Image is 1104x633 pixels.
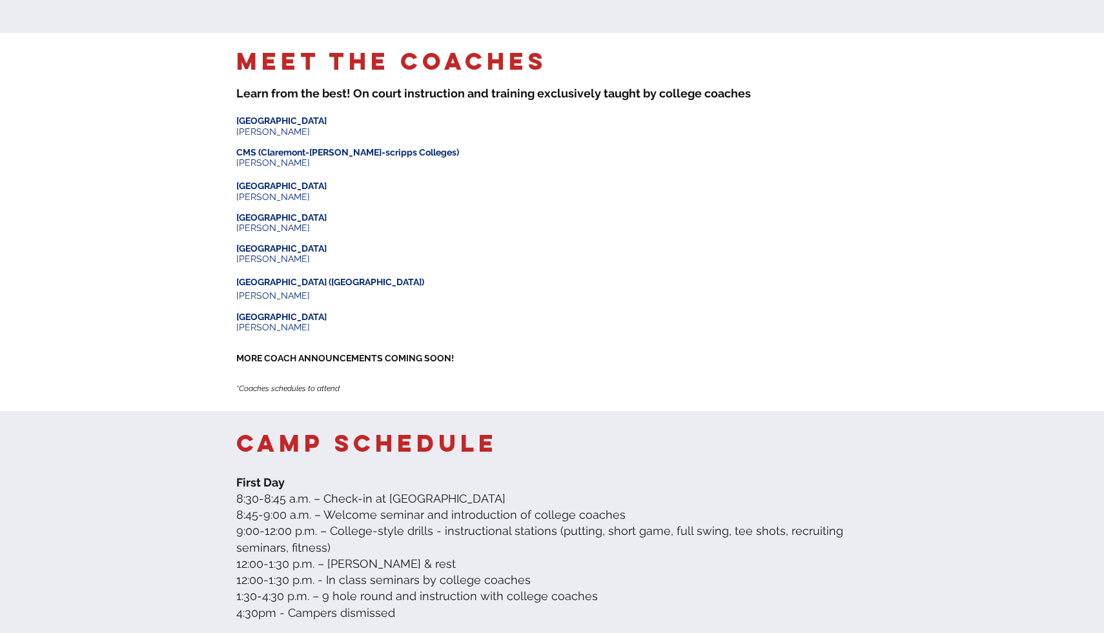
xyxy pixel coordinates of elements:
span: 9:00-12:00 p.m. – College-style drills - instructional stations (putting, short game, full swing,... [236,524,843,554]
span: 1:30-4:30 p.m. – 9 hole round and instruction with college coaches [236,589,598,603]
span: Camp Schedule [236,428,498,458]
span: [PERSON_NAME] [236,254,310,264]
span: [GEOGRAPHIC_DATA] [236,212,327,223]
span: [PERSON_NAME] [236,223,310,233]
span: [PERSON_NAME] [236,192,310,202]
span: [GEOGRAPHIC_DATA] [236,243,327,254]
span: [PERSON_NAME] [236,322,310,332]
span: [GEOGRAPHIC_DATA] [236,116,327,126]
span: xclusively taught by college coaches [544,86,751,100]
span: [PERSON_NAME] [236,157,310,168]
span: 8:45-9:00 a.m. – Welcome seminar and introduction of college coaches [236,508,626,521]
span: MORE COACH ANNOUNCEMENTS COMING SOON! [236,353,454,363]
span: 12:00-1:30 p.m. - In class seminars by college coaches [236,573,531,587]
span: First Day [236,476,285,489]
span: Learn from the best! On court instruction and training e [236,86,544,100]
p: AN [236,374,482,384]
span: [PERSON_NAME] [236,126,310,137]
span: CMS (Claremont-[PERSON_NAME]-scripps Colleges) [236,147,459,157]
span: [PERSON_NAME] [236,290,310,301]
span: Meet the Coaches [236,46,547,76]
span: 12:00-1:30 p.m. – [PERSON_NAME] & rest [236,557,456,570]
span: 4:30pm - Campers dismissed [236,606,395,619]
span: 8:30-8:45 a.m. – Check-in at [GEOGRAPHIC_DATA] [236,492,506,505]
span: [GEOGRAPHIC_DATA] ([GEOGRAPHIC_DATA]) [236,277,424,287]
span: *Coaches schedules to attend [236,384,340,393]
span: [GEOGRAPHIC_DATA] [236,312,327,322]
span: [GEOGRAPHIC_DATA] [236,181,327,191]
